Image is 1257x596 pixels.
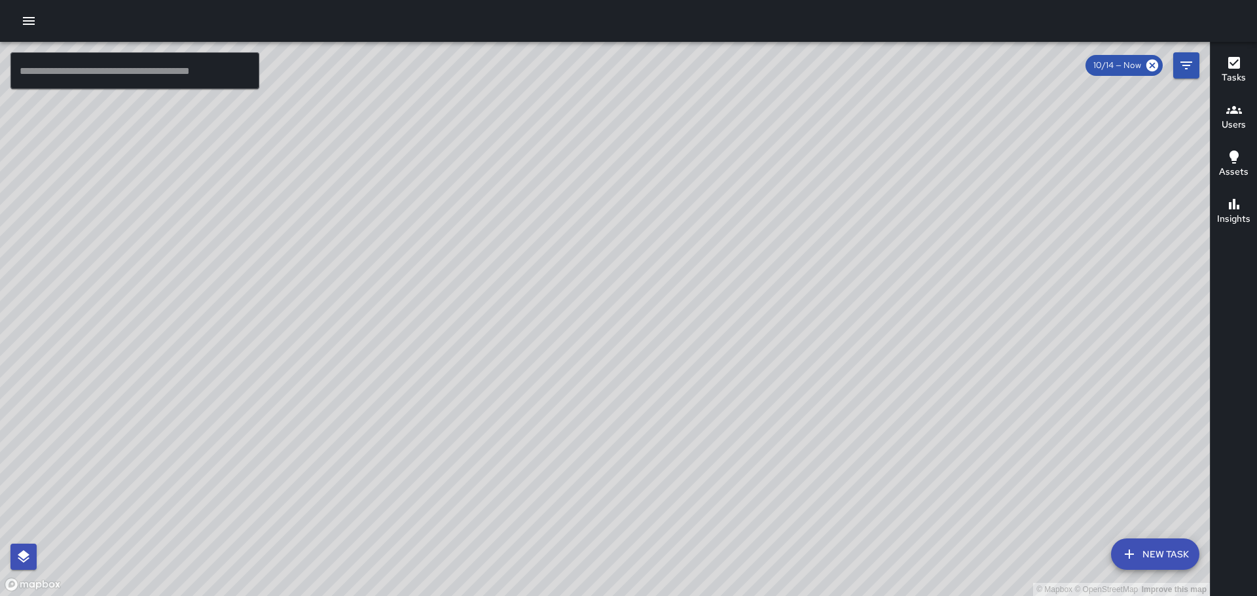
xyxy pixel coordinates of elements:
button: Assets [1211,141,1257,188]
h6: Assets [1219,165,1248,179]
h6: Users [1222,118,1246,132]
button: Insights [1211,188,1257,236]
h6: Tasks [1222,71,1246,85]
button: Users [1211,94,1257,141]
h6: Insights [1217,212,1250,226]
button: Filters [1173,52,1199,79]
button: Tasks [1211,47,1257,94]
div: 10/14 — Now [1085,55,1163,76]
button: New Task [1111,538,1199,570]
span: 10/14 — Now [1085,59,1149,72]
